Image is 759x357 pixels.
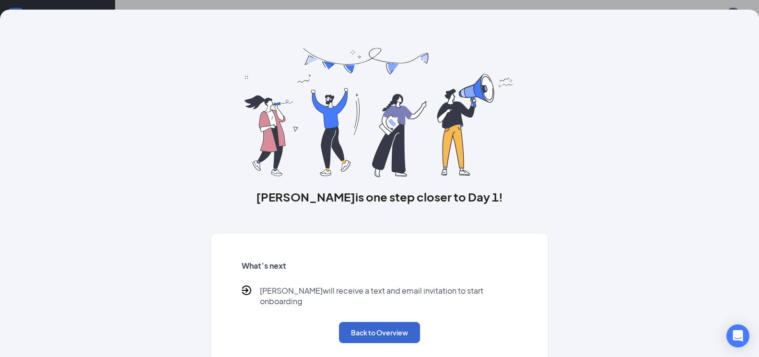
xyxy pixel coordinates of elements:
p: [PERSON_NAME] will receive a text and email invitation to start onboarding [260,286,518,307]
h3: [PERSON_NAME] is one step closer to Day 1! [211,189,549,205]
div: Open Intercom Messenger [726,324,749,347]
img: you are all set [245,48,514,177]
button: Back to Overview [339,322,420,343]
h5: What’s next [242,261,518,271]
